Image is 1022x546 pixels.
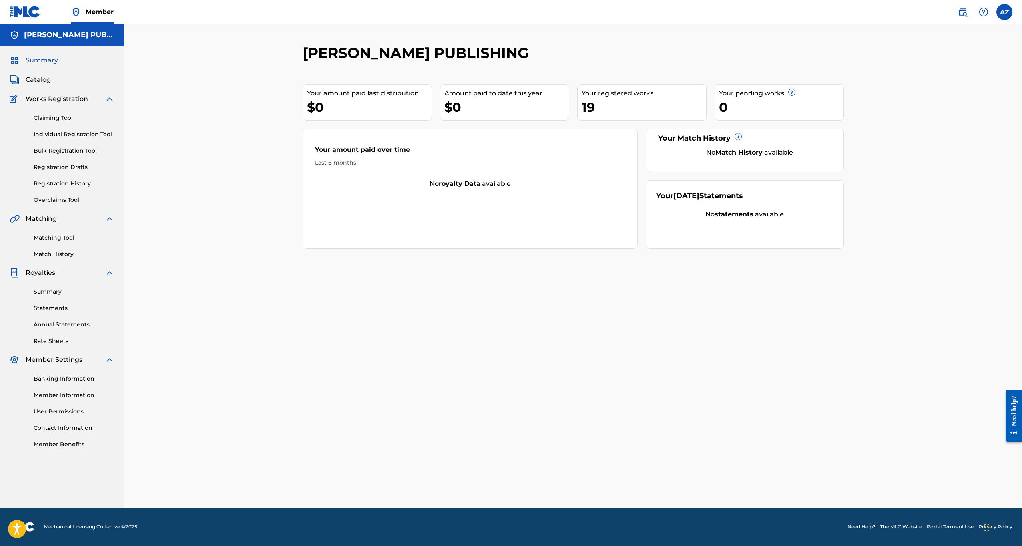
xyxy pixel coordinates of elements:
[307,89,432,98] div: Your amount paid last distribution
[847,523,875,530] a: Need Help?
[26,268,55,278] span: Royalties
[26,56,58,65] span: Summary
[34,196,114,204] a: Overclaims Tool
[666,148,833,157] div: No available
[715,149,763,156] strong: Match History
[26,94,88,104] span: Works Registration
[444,98,569,116] div: $0
[735,133,741,140] span: ?
[10,6,40,18] img: MLC Logo
[10,214,20,224] img: Matching
[26,75,51,85] span: Catalog
[582,98,706,116] div: 19
[979,7,988,17] img: help
[955,4,971,20] a: Public Search
[976,4,992,20] div: Help
[34,114,114,122] a: Claiming Tool
[958,7,968,17] img: search
[105,268,114,278] img: expand
[10,30,19,40] img: Accounts
[105,355,114,365] img: expand
[303,179,638,189] div: No available
[34,375,114,383] a: Banking Information
[10,75,19,85] img: Catalog
[673,191,699,200] span: [DATE]
[439,180,480,187] strong: royalty data
[10,355,19,365] img: Member Settings
[34,391,114,399] a: Member Information
[10,522,34,532] img: logo
[10,268,19,278] img: Royalties
[10,56,19,65] img: Summary
[978,523,1012,530] a: Privacy Policy
[984,516,989,540] div: Drag
[982,508,1022,546] iframe: Chat Widget
[719,98,843,116] div: 0
[34,304,114,312] a: Statements
[105,94,114,104] img: expand
[34,163,114,171] a: Registration Drafts
[26,355,82,365] span: Member Settings
[34,337,114,345] a: Rate Sheets
[10,56,58,65] a: SummarySummary
[44,523,137,530] span: Mechanical Licensing Collective © 2025
[71,7,81,17] img: Top Rightsholder
[34,320,114,329] a: Annual Statements
[26,214,57,224] span: Matching
[315,145,626,159] div: Your amount paid over time
[719,89,843,98] div: Your pending works
[715,210,753,218] strong: statements
[656,191,743,201] div: Your Statements
[656,210,833,219] div: No available
[34,179,114,188] a: Registration History
[34,288,114,296] a: Summary
[444,89,569,98] div: Amount paid to date this year
[880,523,922,530] a: The MLC Website
[34,130,114,139] a: Individual Registration Tool
[105,214,114,224] img: expand
[34,407,114,416] a: User Permissions
[582,89,706,98] div: Your registered works
[927,523,974,530] a: Portal Terms of Use
[86,7,114,16] span: Member
[789,89,795,95] span: ?
[996,4,1012,20] div: User Menu
[315,159,626,167] div: Last 6 months
[34,250,114,258] a: Match History
[34,440,114,449] a: Member Benefits
[34,147,114,155] a: Bulk Registration Tool
[34,234,114,242] a: Matching Tool
[307,98,432,116] div: $0
[303,44,533,62] h2: [PERSON_NAME] PUBLISHING
[1000,382,1022,450] iframe: Resource Center
[656,133,833,144] div: Your Match History
[24,30,114,40] h5: ALEX ZWART PUBLISHING
[10,75,51,85] a: CatalogCatalog
[34,424,114,432] a: Contact Information
[10,94,20,104] img: Works Registration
